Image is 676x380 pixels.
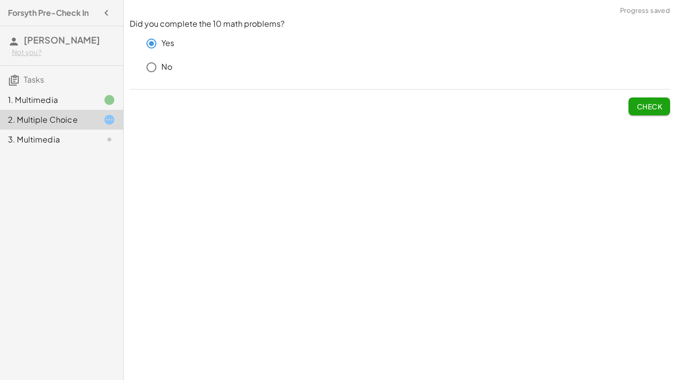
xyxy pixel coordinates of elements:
[8,114,88,126] div: 2. Multiple Choice
[103,114,115,126] i: Task started.
[161,61,172,73] p: No
[620,6,670,16] span: Progress saved
[103,94,115,106] i: Task finished.
[103,134,115,145] i: Task not started.
[628,97,670,115] button: Check
[24,34,100,46] span: [PERSON_NAME]
[8,7,89,19] h4: Forsyth Pre-Check In
[24,74,44,85] span: Tasks
[130,18,670,30] p: Did you complete the 10 math problems?
[161,38,174,49] p: Yes
[8,134,88,145] div: 3. Multimedia
[12,47,115,57] div: Not you?
[8,94,88,106] div: 1. Multimedia
[636,102,662,111] span: Check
